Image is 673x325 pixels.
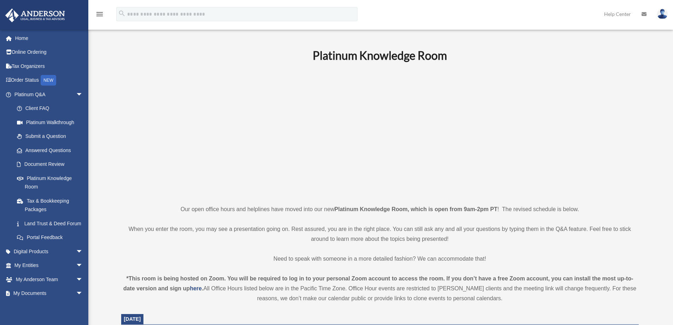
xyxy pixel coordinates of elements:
[121,204,639,214] p: Our open office hours and helplines have moved into our new ! The revised schedule is below.
[5,244,94,259] a: Digital Productsarrow_drop_down
[95,10,104,18] i: menu
[76,87,90,102] span: arrow_drop_down
[76,272,90,287] span: arrow_drop_down
[10,115,94,129] a: Platinum Walkthrough
[123,275,633,291] strong: *This room is being hosted on Zoom. You will be required to log in to your personal Zoom account ...
[124,316,141,322] span: [DATE]
[3,8,67,22] img: Anderson Advisors Platinum Portal
[5,87,94,101] a: Platinum Q&Aarrow_drop_down
[5,259,94,273] a: My Entitiesarrow_drop_down
[5,59,94,73] a: Tax Organizers
[121,224,639,244] p: When you enter the room, you may see a presentation going on. Rest assured, you are in the right ...
[76,244,90,259] span: arrow_drop_down
[5,286,94,301] a: My Documentsarrow_drop_down
[10,216,94,231] a: Land Trust & Deed Forum
[5,31,94,45] a: Home
[10,143,94,157] a: Answered Questions
[10,171,90,194] a: Platinum Knowledge Room
[335,206,497,212] strong: Platinum Knowledge Room, which is open from 9am-2pm PT
[41,75,56,86] div: NEW
[76,286,90,301] span: arrow_drop_down
[5,73,94,88] a: Order StatusNEW
[121,274,639,303] div: All Office Hours listed below are in the Pacific Time Zone. Office Hour events are restricted to ...
[5,300,94,314] a: Online Learningarrow_drop_down
[121,254,639,264] p: Need to speak with someone in a more detailed fashion? We can accommodate that!
[95,12,104,18] a: menu
[10,194,94,216] a: Tax & Bookkeeping Packages
[10,231,94,245] a: Portal Feedback
[10,157,94,172] a: Document Review
[76,300,90,315] span: arrow_drop_down
[5,272,94,286] a: My Anderson Teamarrow_drop_down
[202,285,203,291] strong: .
[274,72,486,191] iframe: 231110_Toby_KnowledgeRoom
[5,45,94,59] a: Online Ordering
[10,101,94,116] a: Client FAQ
[313,48,447,62] b: Platinum Knowledge Room
[657,9,668,19] img: User Pic
[76,259,90,273] span: arrow_drop_down
[118,10,126,17] i: search
[10,129,94,144] a: Submit a Question
[190,285,202,291] a: here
